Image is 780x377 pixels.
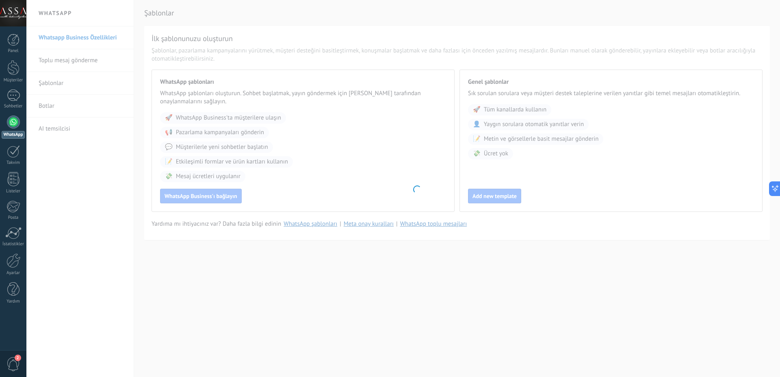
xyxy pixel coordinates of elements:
[2,78,25,83] div: Müşteriler
[2,104,25,109] div: Sohbetler
[2,131,25,139] div: WhatsApp
[2,160,25,166] div: Takvim
[2,215,25,220] div: Posta
[2,48,25,54] div: Panel
[15,355,21,361] span: 2
[2,270,25,276] div: Ayarlar
[2,242,25,247] div: İstatistikler
[2,299,25,304] div: Yardım
[2,189,25,194] div: Listeler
